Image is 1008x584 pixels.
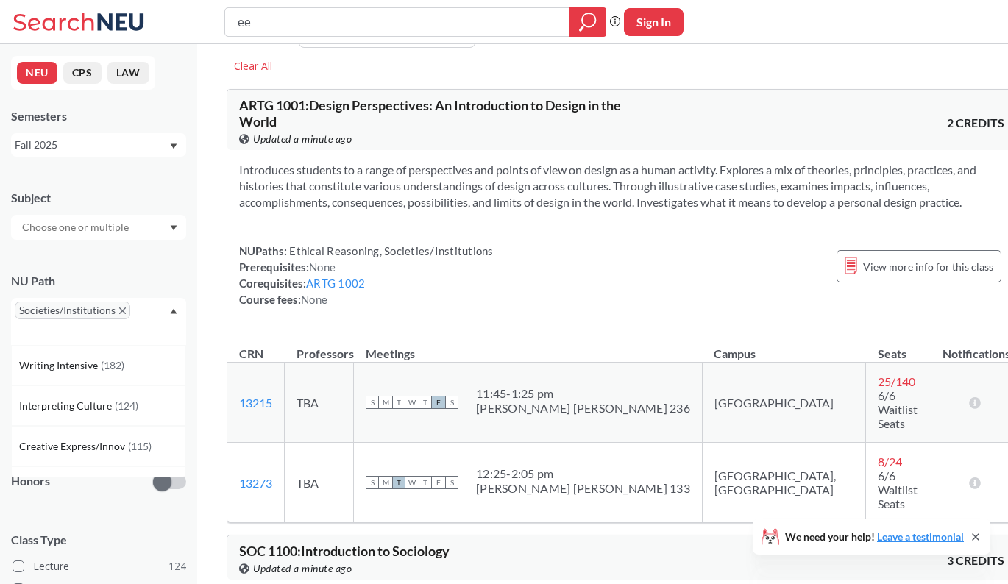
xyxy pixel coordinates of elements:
a: 13273 [239,476,272,490]
div: Clear All [227,55,280,77]
div: 12:25 - 2:05 pm [476,466,690,481]
span: Updated a minute ago [253,560,352,577]
span: 25 / 140 [878,374,915,388]
div: [PERSON_NAME] [PERSON_NAME] 236 [476,401,690,416]
span: T [419,396,432,409]
span: We need your help! [785,532,964,542]
span: Creative Express/Innov [19,438,128,455]
span: ( 182 ) [101,359,124,371]
a: Leave a testimonial [877,530,964,543]
td: TBA [285,443,354,523]
th: Professors [285,331,354,363]
span: SOC 1100 : Introduction to Sociology [239,543,450,559]
div: 11:45 - 1:25 pm [476,386,690,401]
span: T [392,396,405,409]
span: 124 [168,558,186,574]
button: CPS [63,62,102,84]
div: magnifying glass [569,7,606,37]
span: Societies/InstitutionsX to remove pill [15,302,130,319]
span: 6/6 Waitlist Seats [878,469,918,510]
a: 13215 [239,396,272,410]
svg: Dropdown arrow [170,308,177,314]
input: Class, professor, course number, "phrase" [236,10,559,35]
label: Lecture [13,557,186,576]
div: CRN [239,346,263,362]
button: NEU [17,62,57,84]
span: View more info for this class [863,257,993,276]
th: Meetings [354,331,703,363]
span: 8 / 24 [878,455,902,469]
td: [GEOGRAPHIC_DATA] [702,363,866,443]
span: 6/6 Waitlist Seats [878,388,918,430]
span: F [432,476,445,489]
div: Fall 2025 [15,137,168,153]
span: S [366,476,379,489]
th: Campus [702,331,866,363]
span: T [392,476,405,489]
span: S [445,476,458,489]
span: None [309,260,336,274]
div: NUPaths: Prerequisites: Corequisites: Course fees: [239,243,494,307]
div: Semesters [11,108,186,124]
svg: Dropdown arrow [170,225,177,231]
span: ARTG 1001 : Design Perspectives: An Introduction to Design in the World [239,97,621,129]
span: S [445,396,458,409]
section: Introduces students to a range of perspectives and points of view on design as a human activity. ... [239,162,1004,210]
div: Fall 2025Dropdown arrow [11,133,186,157]
input: Choose one or multiple [15,218,138,236]
td: TBA [285,363,354,443]
td: [GEOGRAPHIC_DATA], [GEOGRAPHIC_DATA] [702,443,866,523]
span: Interpreting Culture [19,398,115,414]
svg: X to remove pill [119,307,126,314]
svg: Dropdown arrow [170,143,177,149]
p: Honors [11,473,50,490]
span: M [379,396,392,409]
span: ( 124 ) [115,399,138,412]
button: LAW [107,62,149,84]
span: W [405,396,419,409]
span: 3 CREDITS [947,552,1004,569]
th: Seats [866,331,937,363]
span: None [301,293,327,306]
span: M [379,476,392,489]
span: Writing Intensive [19,357,101,374]
a: ARTG 1002 [306,277,365,290]
span: Class Type [11,532,186,548]
div: NU Path [11,273,186,289]
div: Subject [11,190,186,206]
span: S [366,396,379,409]
span: ( 115 ) [128,440,152,452]
span: Updated a minute ago [253,131,352,147]
div: Dropdown arrow [11,215,186,240]
button: Sign In [624,8,684,36]
span: W [405,476,419,489]
svg: magnifying glass [579,12,597,32]
span: Ethical Reasoning, Societies/Institutions [287,244,494,257]
span: 2 CREDITS [947,115,1004,131]
div: [PERSON_NAME] [PERSON_NAME] 133 [476,481,690,496]
div: Societies/InstitutionsX to remove pillDropdown arrowWriting Intensive(182)Interpreting Culture(12... [11,298,186,345]
span: F [432,396,445,409]
span: T [419,476,432,489]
